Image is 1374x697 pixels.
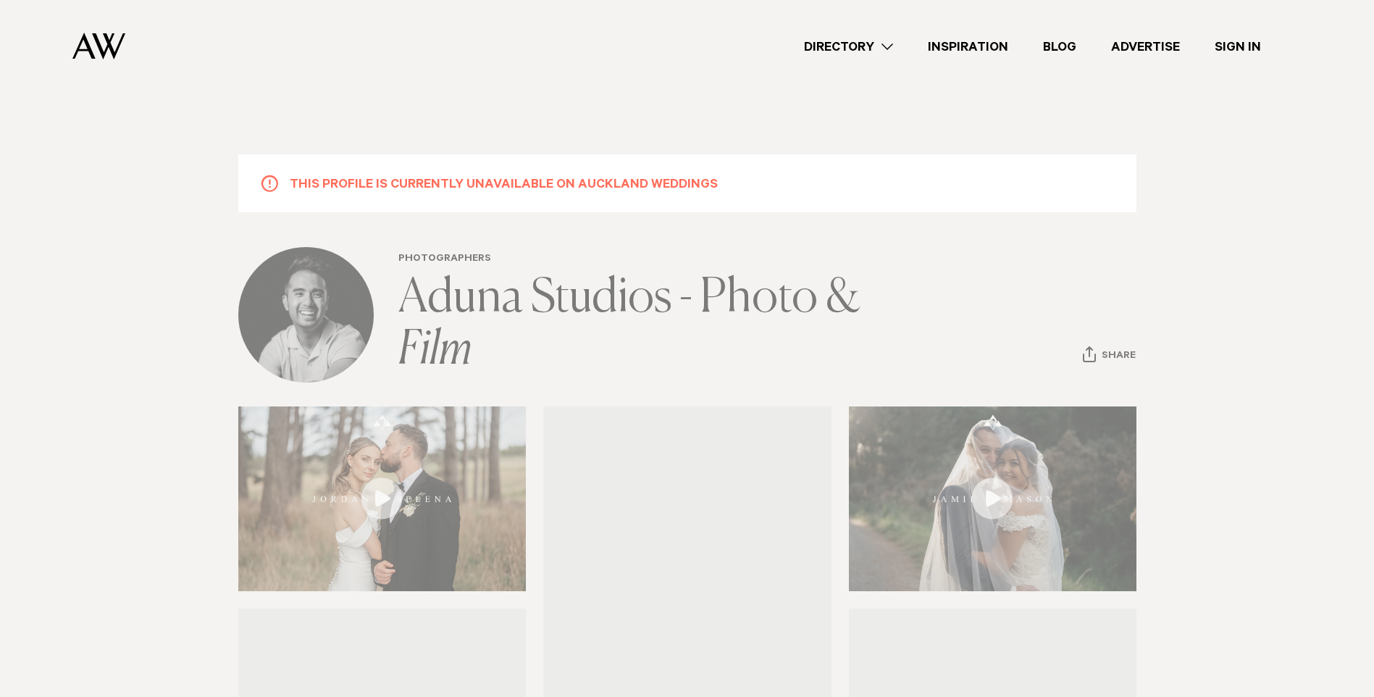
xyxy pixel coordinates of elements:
[1026,37,1094,57] a: Blog
[787,37,910,57] a: Directory
[1094,37,1197,57] a: Advertise
[1197,37,1278,57] a: Sign In
[72,33,125,59] img: Auckland Weddings Logo
[910,37,1026,57] a: Inspiration
[290,174,718,193] h5: This profile is currently unavailable on Auckland Weddings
